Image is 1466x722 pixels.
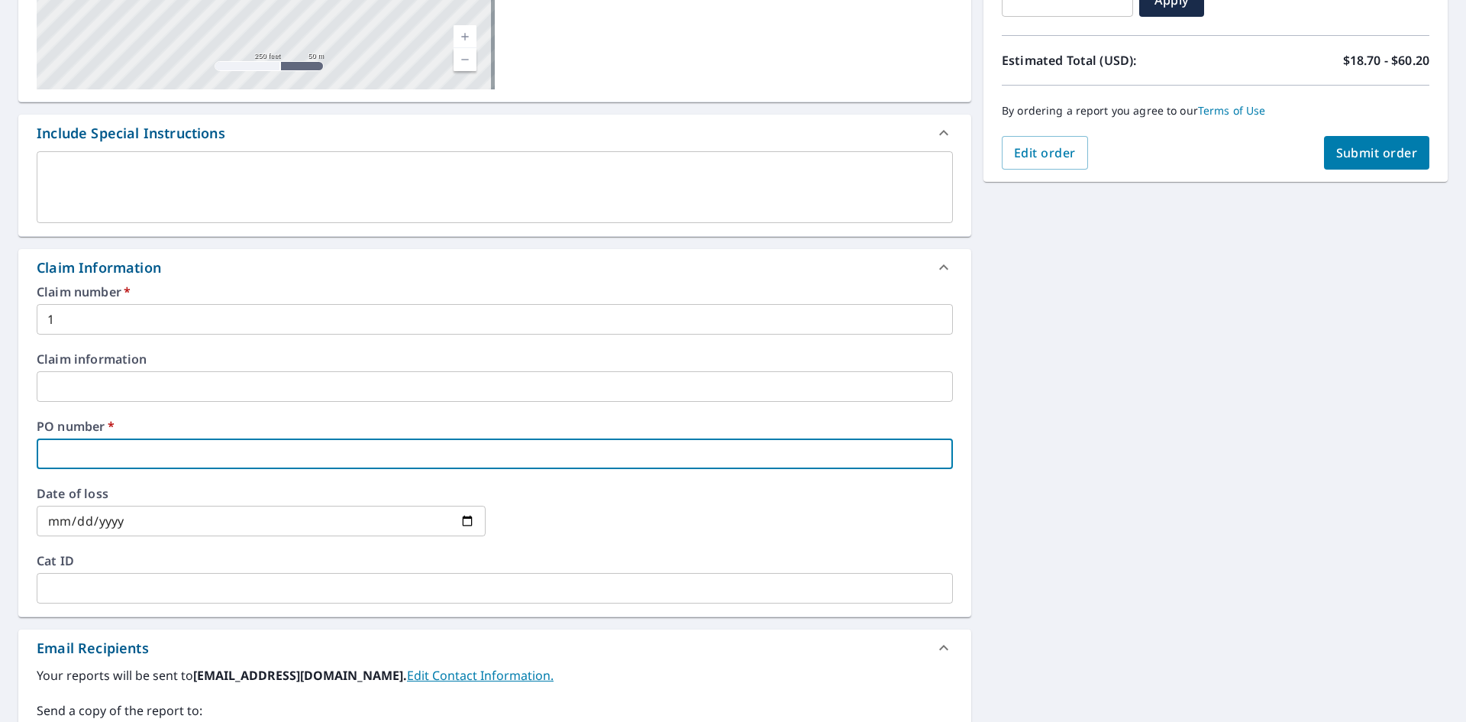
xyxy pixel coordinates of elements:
[37,123,225,144] div: Include Special Instructions
[1198,103,1266,118] a: Terms of Use
[37,353,953,365] label: Claim information
[1002,51,1216,70] p: Estimated Total (USD):
[1014,144,1076,161] span: Edit order
[37,638,149,659] div: Email Recipients
[1343,51,1429,70] p: $18.70 - $60.20
[454,25,476,48] a: Current Level 17, Zoom In
[454,48,476,71] a: Current Level 17, Zoom Out
[37,420,953,432] label: PO number
[1324,136,1430,170] button: Submit order
[1002,104,1429,118] p: By ordering a report you agree to our
[37,701,953,720] label: Send a copy of the report to:
[1002,136,1088,170] button: Edit order
[193,667,407,684] b: [EMAIL_ADDRESS][DOMAIN_NAME].
[18,249,971,286] div: Claim Information
[37,257,161,278] div: Claim Information
[37,666,953,685] label: Your reports will be sent to
[18,630,971,666] div: Email Recipients
[37,286,953,298] label: Claim number
[37,555,953,567] label: Cat ID
[37,487,486,500] label: Date of loss
[407,667,554,684] a: EditContactInfo
[1336,144,1418,161] span: Submit order
[18,115,971,151] div: Include Special Instructions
